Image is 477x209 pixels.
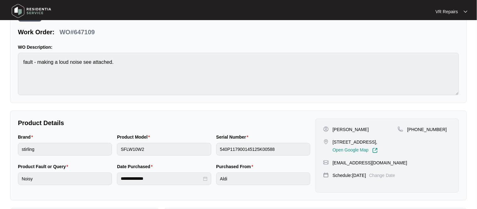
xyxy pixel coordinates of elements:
[117,143,211,156] input: Product Model
[18,44,459,50] p: WO Description:
[9,2,53,20] img: residentia service logo
[18,118,310,127] p: Product Details
[18,53,459,95] textarea: fault - making a loud noise see attached.
[18,143,112,156] input: Brand
[464,10,468,13] img: dropdown arrow
[216,134,251,140] label: Serial Number
[18,28,54,36] p: Work Order:
[372,148,378,153] img: Link-External
[323,160,329,165] img: map-pin
[323,126,329,132] img: user-pin
[435,8,458,15] p: VR Repairs
[333,139,378,145] p: [STREET_ADDRESS],
[117,163,155,170] label: Date Purchased
[59,28,95,36] p: WO#647109
[216,143,310,156] input: Serial Number
[117,134,153,140] label: Product Model
[407,126,447,133] p: [PHONE_NUMBER]
[333,172,366,179] p: Schedule: [DATE]
[333,148,378,153] a: Open Google Map
[18,173,112,185] input: Product Fault or Query
[323,139,329,145] img: map-pin
[216,173,310,185] input: Purchased From
[18,163,71,170] label: Product Fault or Query
[323,172,329,178] img: map-pin
[398,126,403,132] img: map-pin
[333,160,407,166] p: [EMAIL_ADDRESS][DOMAIN_NAME]
[333,126,369,133] p: [PERSON_NAME]
[18,134,36,140] label: Brand
[216,163,256,170] label: Purchased From
[369,172,395,179] p: Change Date
[121,175,202,182] input: Date Purchased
